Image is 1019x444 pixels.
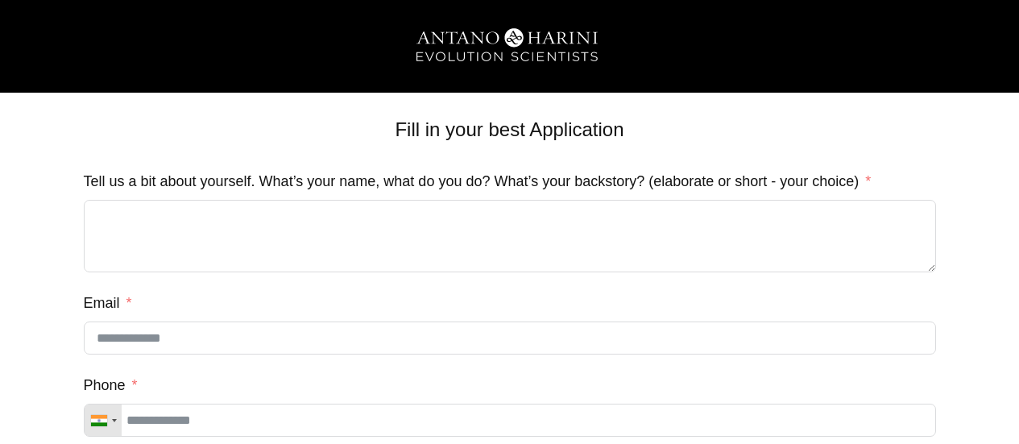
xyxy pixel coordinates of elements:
[84,371,138,400] label: Phone
[85,405,122,436] div: Telephone country code
[389,16,631,77] img: A&H_Ev png
[84,110,936,149] p: Fill in your best Application
[84,167,872,196] label: Tell us a bit about yourself. What’s your name, what do you do? What’s your backstory? (elaborate...
[84,404,936,437] input: Phone
[84,288,132,317] label: Email
[84,322,936,355] input: Email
